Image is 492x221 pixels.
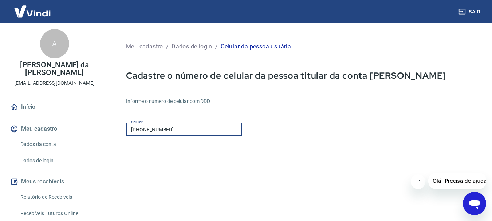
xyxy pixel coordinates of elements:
[40,29,69,58] div: A
[215,42,218,51] p: /
[4,5,61,11] span: Olá! Precisa de ajuda?
[6,61,103,76] p: [PERSON_NAME] da [PERSON_NAME]
[9,174,100,190] button: Meus recebíveis
[457,5,483,19] button: Sair
[411,174,425,189] iframe: Fechar mensagem
[126,42,163,51] p: Meu cadastro
[463,192,486,215] iframe: Botão para abrir a janela de mensagens
[172,42,212,51] p: Dados de login
[9,121,100,137] button: Meu cadastro
[9,99,100,115] a: Início
[17,206,100,221] a: Recebíveis Futuros Online
[17,137,100,152] a: Dados da conta
[17,190,100,205] a: Relatório de Recebíveis
[17,153,100,168] a: Dados de login
[221,42,291,51] p: Celular da pessoa usuária
[126,70,475,81] p: Cadastre o número de celular da pessoa titular da conta [PERSON_NAME]
[166,42,169,51] p: /
[126,98,475,105] h6: Informe o número de celular com DDD
[428,173,486,189] iframe: Mensagem da empresa
[131,119,143,125] label: Celular
[14,79,95,87] p: [EMAIL_ADDRESS][DOMAIN_NAME]
[9,0,56,23] img: Vindi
